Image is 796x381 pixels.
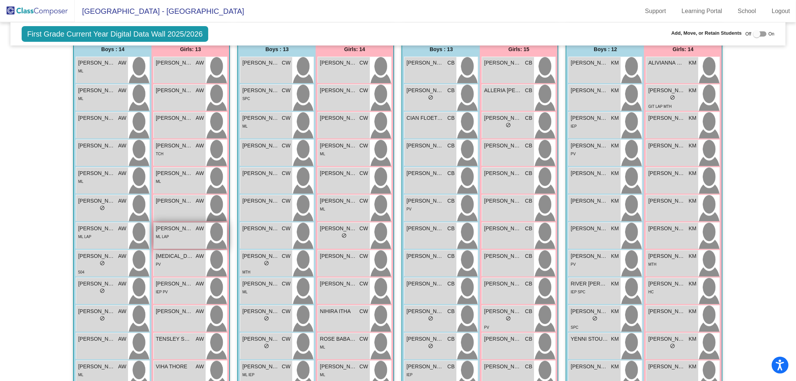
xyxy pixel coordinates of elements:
[242,197,280,205] span: [PERSON_NAME]
[768,31,774,37] span: On
[320,363,357,371] span: [PERSON_NAME]
[406,87,444,94] span: [PERSON_NAME]
[196,87,204,94] span: AW
[320,142,357,150] span: [PERSON_NAME]
[484,307,521,315] span: [PERSON_NAME]
[242,124,247,128] span: ML
[359,307,368,315] span: CW
[78,142,115,150] span: [PERSON_NAME]
[648,280,686,288] span: [PERSON_NAME]
[359,87,368,94] span: CW
[746,31,752,37] span: Off
[484,225,521,232] span: [PERSON_NAME]
[78,252,115,260] span: [PERSON_NAME]
[156,235,169,239] span: ML LAP
[611,197,619,205] span: KM
[320,252,357,260] span: [PERSON_NAME]
[282,197,290,205] span: CW
[689,114,696,122] span: KM
[611,142,619,150] span: KM
[648,290,653,294] span: HC
[196,307,204,315] span: AW
[406,197,444,205] span: [PERSON_NAME]
[639,5,672,17] a: Support
[447,307,455,315] span: CB
[78,307,115,315] span: [PERSON_NAME]
[447,280,455,288] span: CB
[648,262,656,266] span: MTH
[100,316,105,321] span: do_not_disturb_alt
[75,5,244,17] span: [GEOGRAPHIC_DATA] - [GEOGRAPHIC_DATA]
[78,335,115,343] span: [PERSON_NAME]
[242,114,280,122] span: [PERSON_NAME]
[611,363,619,371] span: KM
[648,59,686,67] span: ALIVIANNA MOCK
[320,59,357,67] span: [PERSON_NAME]
[406,373,412,377] span: IEP
[156,142,193,150] span: [PERSON_NAME]
[484,169,521,177] span: [PERSON_NAME]
[406,307,444,315] span: [PERSON_NAME]
[402,42,480,57] div: Boys : 13
[648,169,686,177] span: [PERSON_NAME]
[566,42,644,57] div: Boys : 12
[648,142,686,150] span: [PERSON_NAME]
[238,42,316,57] div: Boys : 13
[525,169,532,177] span: CB
[525,197,532,205] span: CB
[571,363,608,371] span: [PERSON_NAME] [PERSON_NAME]
[242,290,247,294] span: ML
[100,205,105,210] span: do_not_disturb_alt
[78,169,115,177] span: [PERSON_NAME]
[406,280,444,288] span: [PERSON_NAME]
[484,335,521,343] span: [PERSON_NAME]
[100,260,105,266] span: do_not_disturb_alt
[78,69,83,73] span: ML
[525,114,532,122] span: CB
[670,95,675,100] span: do_not_disturb_alt
[264,260,269,266] span: do_not_disturb_alt
[611,114,619,122] span: KM
[484,59,521,67] span: [PERSON_NAME]
[74,42,152,57] div: Boys : 14
[484,114,521,122] span: [PERSON_NAME]
[156,290,168,294] span: IEP PV
[447,169,455,177] span: CB
[484,325,489,330] span: PV
[320,225,357,232] span: [PERSON_NAME]
[100,288,105,293] span: do_not_disturb_alt
[506,122,511,128] span: do_not_disturb_alt
[571,325,578,330] span: SPC
[78,373,83,377] span: ML
[78,363,115,371] span: [PERSON_NAME]
[648,114,686,122] span: [PERSON_NAME]
[689,87,696,94] span: KM
[406,142,444,150] span: [PERSON_NAME]
[447,142,455,150] span: CB
[320,207,325,211] span: ML
[571,59,608,67] span: [PERSON_NAME]
[156,280,193,288] span: [PERSON_NAME]
[447,87,455,94] span: CB
[196,280,204,288] span: AW
[484,197,521,205] span: [PERSON_NAME] MEDAL
[341,233,347,238] span: do_not_disturb_alt
[359,142,368,150] span: CW
[118,59,126,67] span: AW
[118,225,126,232] span: AW
[571,197,608,205] span: [PERSON_NAME]
[571,280,608,288] span: RIVER [PERSON_NAME]
[156,169,193,177] span: [PERSON_NAME]
[196,169,204,177] span: AW
[156,87,193,94] span: [PERSON_NAME]
[156,335,193,343] span: TENSLEY SWEET
[78,87,115,94] span: [PERSON_NAME] [PERSON_NAME]
[525,363,532,371] span: CB
[447,197,455,205] span: CB
[320,373,325,377] span: ML
[264,316,269,321] span: do_not_disturb_alt
[196,252,204,260] span: AW
[447,335,455,343] span: CB
[118,114,126,122] span: AW
[156,197,193,205] span: [PERSON_NAME]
